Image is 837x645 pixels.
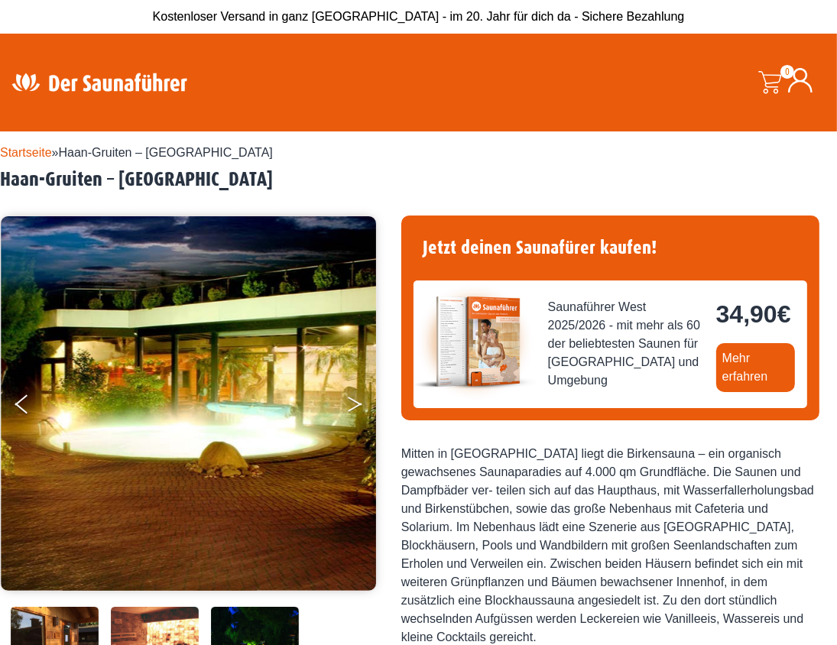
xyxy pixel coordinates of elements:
span: Saunaführer West 2025/2026 - mit mehr als 60 der beliebtesten Saunen für [GEOGRAPHIC_DATA] und Um... [548,298,704,390]
img: der-saunafuehrer-2025-west.jpg [414,280,536,403]
h4: Jetzt deinen Saunafürer kaufen! [414,228,808,268]
span: Kostenloser Versand in ganz [GEOGRAPHIC_DATA] - im 20. Jahr für dich da - Sichere Bezahlung [153,10,685,23]
bdi: 34,90 [716,300,791,328]
button: Previous [15,388,54,426]
span: Haan-Gruiten – [GEOGRAPHIC_DATA] [59,146,273,159]
a: Mehr erfahren [716,343,796,392]
span: € [777,300,791,328]
button: Next [346,388,384,426]
span: 0 [780,65,794,79]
